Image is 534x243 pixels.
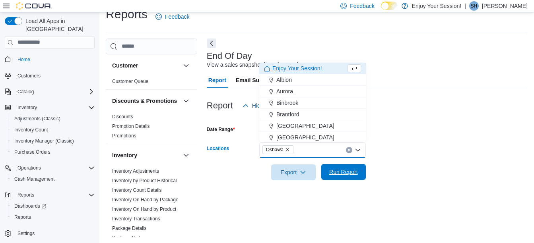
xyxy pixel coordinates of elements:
a: Package Details [112,226,147,231]
button: Discounts & Promotions [181,96,191,106]
button: Catalog [2,86,98,97]
a: Cash Management [11,174,58,184]
span: Inventory [14,103,95,112]
a: Settings [14,229,38,238]
span: Enjoy Your Session! [272,64,322,72]
button: Inventory Manager (Classic) [8,135,98,147]
span: Inventory [17,104,37,111]
div: Discounts & Promotions [106,112,197,144]
span: Promotion Details [112,123,150,129]
span: Home [14,54,95,64]
span: Cash Management [14,176,54,182]
button: [GEOGRAPHIC_DATA] [259,132,366,143]
label: Locations [207,145,229,152]
span: Inventory Count [14,127,48,133]
span: Settings [14,228,95,238]
span: Inventory Count [11,125,95,135]
span: Package History [112,235,147,241]
img: Cova [16,2,52,10]
a: Customers [14,71,44,81]
span: SH [471,1,478,11]
span: Package Details [112,225,147,231]
span: Export [276,164,311,180]
button: Albion [259,74,366,86]
button: Customers [2,70,98,81]
span: Feedback [350,2,374,10]
span: Dashboards [14,203,46,209]
span: Home [17,56,30,63]
a: Adjustments (Classic) [11,114,64,123]
a: Inventory Count [11,125,51,135]
a: Reports [11,212,34,222]
span: Customer Queue [112,78,148,85]
button: Customer [181,61,191,70]
button: Binbrook [259,97,366,109]
a: Dashboards [11,201,49,211]
button: Home [2,54,98,65]
span: Purchase Orders [14,149,50,155]
a: Inventory Count Details [112,187,162,193]
a: Inventory Adjustments [112,168,159,174]
button: Operations [14,163,44,173]
button: Clear input [346,147,352,153]
button: Inventory Count [8,124,98,135]
button: Catalog [14,87,37,96]
span: Inventory Manager (Classic) [11,136,95,146]
span: Reports [14,190,95,200]
a: Promotions [112,133,136,139]
span: Settings [17,230,35,237]
a: Inventory Manager (Classic) [11,136,77,146]
button: Cash Management [8,174,98,185]
button: Adjustments (Classic) [8,113,98,124]
a: Purchase Orders [11,147,54,157]
button: Remove Oshawa from selection in this group [285,147,290,152]
a: Customer Queue [112,79,148,84]
span: [GEOGRAPHIC_DATA] [276,122,334,130]
button: Inventory [112,151,180,159]
a: Inventory On Hand by Product [112,206,176,212]
span: Oshawa [266,146,284,154]
button: Enjoy Your Session! [259,63,366,74]
button: Purchase Orders [8,147,98,158]
div: Sascha Hing [469,1,479,11]
label: Date Range [207,126,235,133]
a: Promotion Details [112,123,150,129]
button: [GEOGRAPHIC_DATA] [259,120,366,132]
button: Inventory [2,102,98,113]
span: Operations [17,165,41,171]
a: Inventory Transactions [112,216,160,222]
span: Dashboards [11,201,95,211]
h3: End Of Day [207,51,252,61]
span: Report [208,72,226,88]
span: Hide Parameters [252,102,294,110]
span: Inventory Manager (Classic) [14,138,74,144]
button: Discounts & Promotions [112,97,180,105]
button: Settings [2,228,98,239]
span: Email Subscription [236,72,286,88]
input: Dark Mode [381,2,398,10]
button: Inventory [14,103,40,112]
span: Customers [17,73,41,79]
h3: Discounts & Promotions [112,97,177,105]
span: Oshawa [262,145,293,154]
span: Purchase Orders [11,147,95,157]
a: Discounts [112,114,133,120]
span: Customers [14,71,95,81]
span: Brantford [276,110,299,118]
h3: Report [207,101,233,110]
a: Home [14,55,33,64]
span: Inventory On Hand by Product [112,206,176,212]
span: Catalog [17,89,34,95]
span: Adjustments (Classic) [14,116,60,122]
button: Reports [14,190,37,200]
span: Inventory by Product Historical [112,177,177,184]
span: Inventory Count Details [112,187,162,193]
button: Brantford [259,109,366,120]
p: Enjoy Your Session! [412,1,462,11]
span: Reports [17,192,34,198]
span: Inventory On Hand by Package [112,197,179,203]
h1: Reports [106,6,148,22]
